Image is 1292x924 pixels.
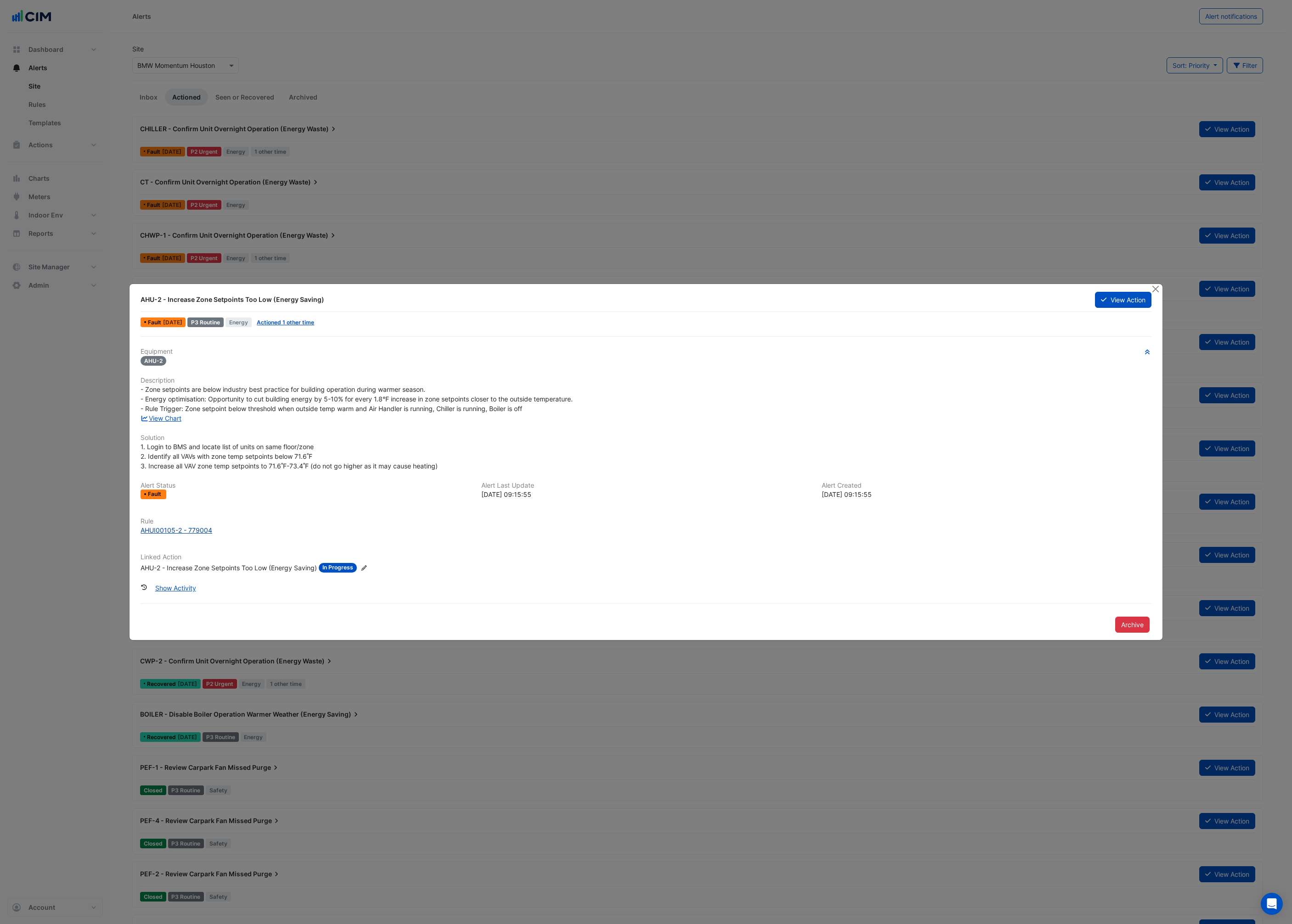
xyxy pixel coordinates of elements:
div: AHU-2 - Increase Zone Setpoints Too Low (Energy Saving) [141,295,1084,304]
span: Fault [148,320,163,325]
h6: Solution [141,434,1151,442]
span: AHU-2 [141,356,166,366]
div: Open Intercom Messenger [1261,893,1283,915]
div: P3 Routine [187,317,224,327]
div: AHUI00105-2 - 779004 [141,525,212,535]
button: Archive [1115,617,1150,633]
button: Show Activity [149,580,202,596]
div: [DATE] 09:15:55 [481,490,811,499]
span: Fri 08-Aug-2025 00:15 AEST [163,319,182,326]
a: AHUI00105-2 - 779004 [141,525,1151,535]
span: Energy [226,317,252,327]
div: [DATE] 09:15:55 [822,490,1151,499]
button: View Action [1095,292,1151,308]
h6: Rule [141,518,1151,525]
h6: Description [141,377,1151,384]
h6: Alert Created [822,482,1151,490]
fa-icon: Edit Linked Action [361,564,367,571]
span: - Zone setpoints are below industry best practice for building operation during warmer season. - ... [141,385,573,412]
a: Actioned 1 other time [257,319,314,326]
div: AHU-2 - Increase Zone Setpoints Too Low (Energy Saving) [141,563,317,573]
span: 1. Login to BMS and locate list of units on same floor/zone 2. Identify all VAVs with zone temp s... [141,443,438,470]
span: Fault [148,491,163,497]
h6: Alert Last Update [481,482,811,490]
span: In Progress [319,563,357,573]
a: View Chart [141,414,181,422]
h6: Alert Status [141,482,470,490]
button: Close [1151,284,1161,294]
h6: Linked Action [141,553,1151,561]
h6: Equipment [141,348,1151,356]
